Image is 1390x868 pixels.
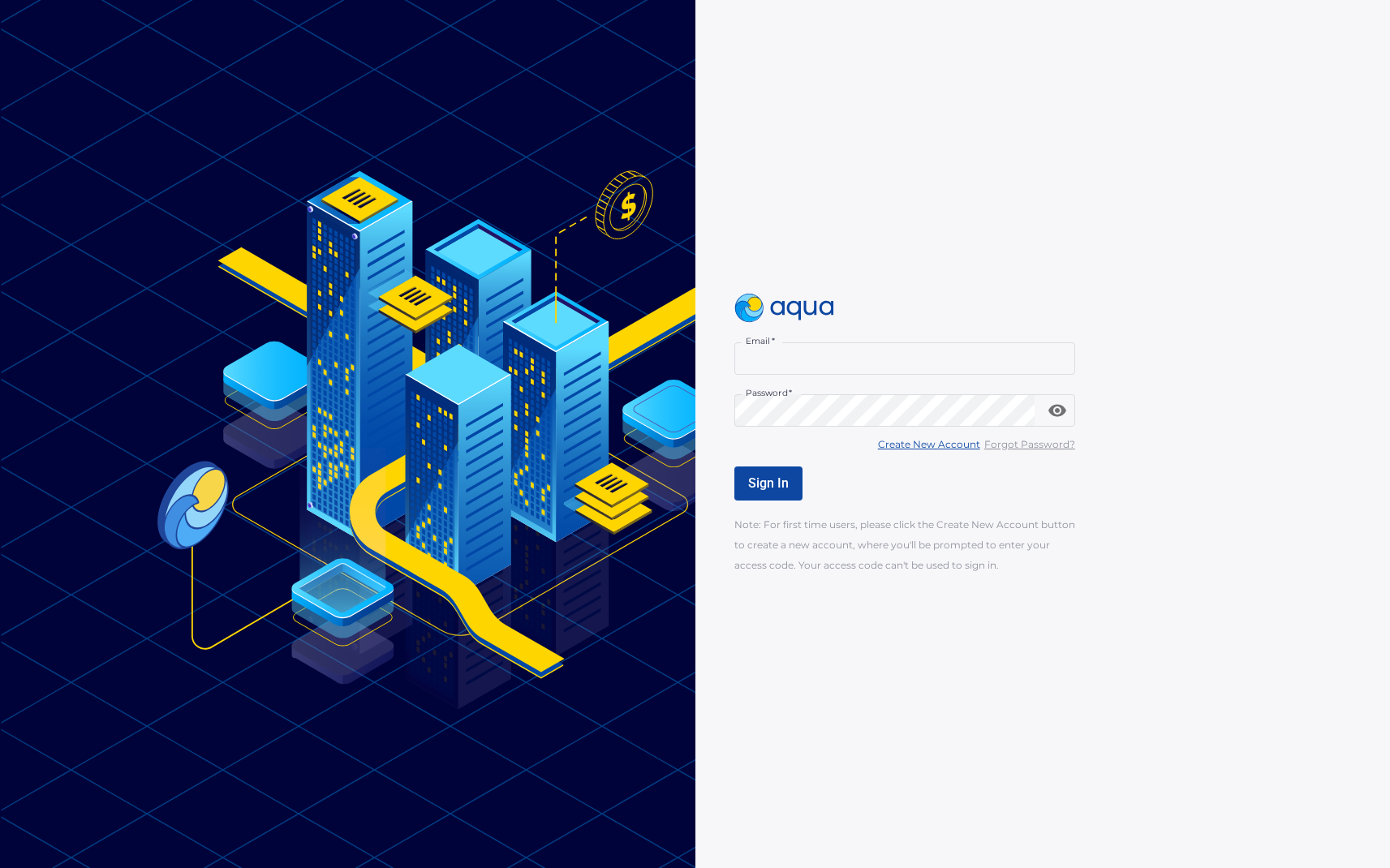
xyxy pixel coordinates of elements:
u: Create New Account [878,438,980,450]
u: Forgot Password? [984,438,1075,450]
button: Sign In [734,466,803,501]
button: toggle password visibility [1041,394,1074,427]
span: Note: For first time users, please click the Create New Account button to create a new account, w... [734,518,1075,571]
img: logo [734,294,835,323]
span: Sign In [748,475,789,491]
label: Email [746,335,775,347]
label: Password [746,387,792,399]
